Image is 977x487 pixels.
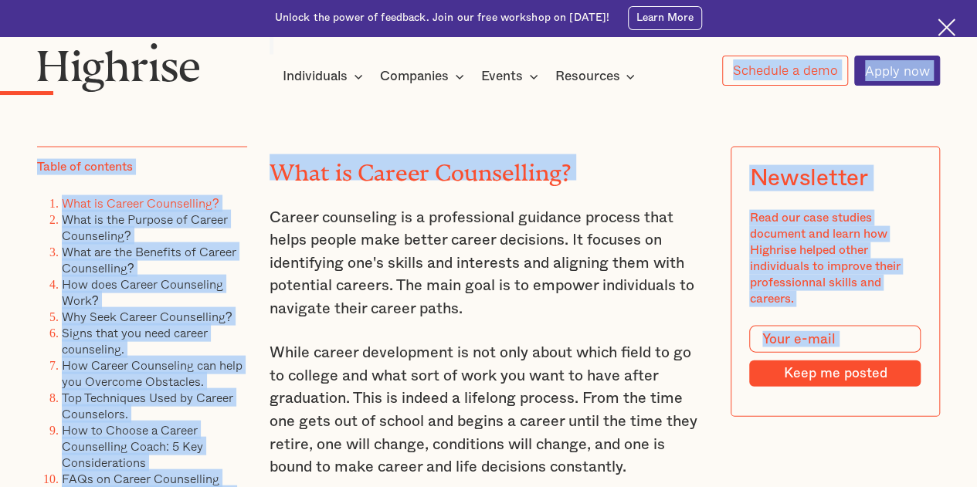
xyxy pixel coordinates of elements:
[555,67,639,86] div: Resources
[62,388,233,423] a: Top Techniques Used by Career Counselors.
[62,194,219,212] a: What is Career Counselling?
[270,154,708,181] h2: What is Career Counselling?
[380,67,449,86] div: Companies
[270,342,708,479] p: While career development is not only about which field to go to college and what sort of work you...
[938,19,955,36] img: Cross icon
[62,275,223,309] a: How does Career Counseling Work?
[749,326,921,353] input: Your e-mail
[270,207,708,321] p: Career counseling is a professional guidance process that helps people make better career decisio...
[555,67,619,86] div: Resources
[283,67,348,86] div: Individuals
[722,56,848,86] a: Schedule a demo
[749,165,867,191] div: Newsletter
[749,360,921,386] input: Keep me posted
[380,67,469,86] div: Companies
[749,210,921,307] div: Read our case studies document and learn how Highrise helped other individuals to improve their p...
[283,67,368,86] div: Individuals
[275,11,610,25] div: Unlock the power of feedback. Join our free workshop on [DATE]!
[62,323,208,358] a: Signs that you need career counseling.
[37,159,133,175] div: Table of contents
[481,67,543,86] div: Events
[481,67,523,86] div: Events
[628,6,703,30] a: Learn More
[37,42,200,92] img: Highrise logo
[62,356,243,391] a: How Career Counseling can help you Overcome Obstacles.
[62,421,203,472] a: How to Choose a Career Counselling Coach: 5 Key Considerations
[749,326,921,387] form: Modal Form
[62,307,232,326] a: Why Seek Career Counselling?
[62,242,236,277] a: What are the Benefits of Career Counselling?
[854,56,940,86] a: Apply now
[62,210,228,245] a: What is the Purpose of Career Counseling?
